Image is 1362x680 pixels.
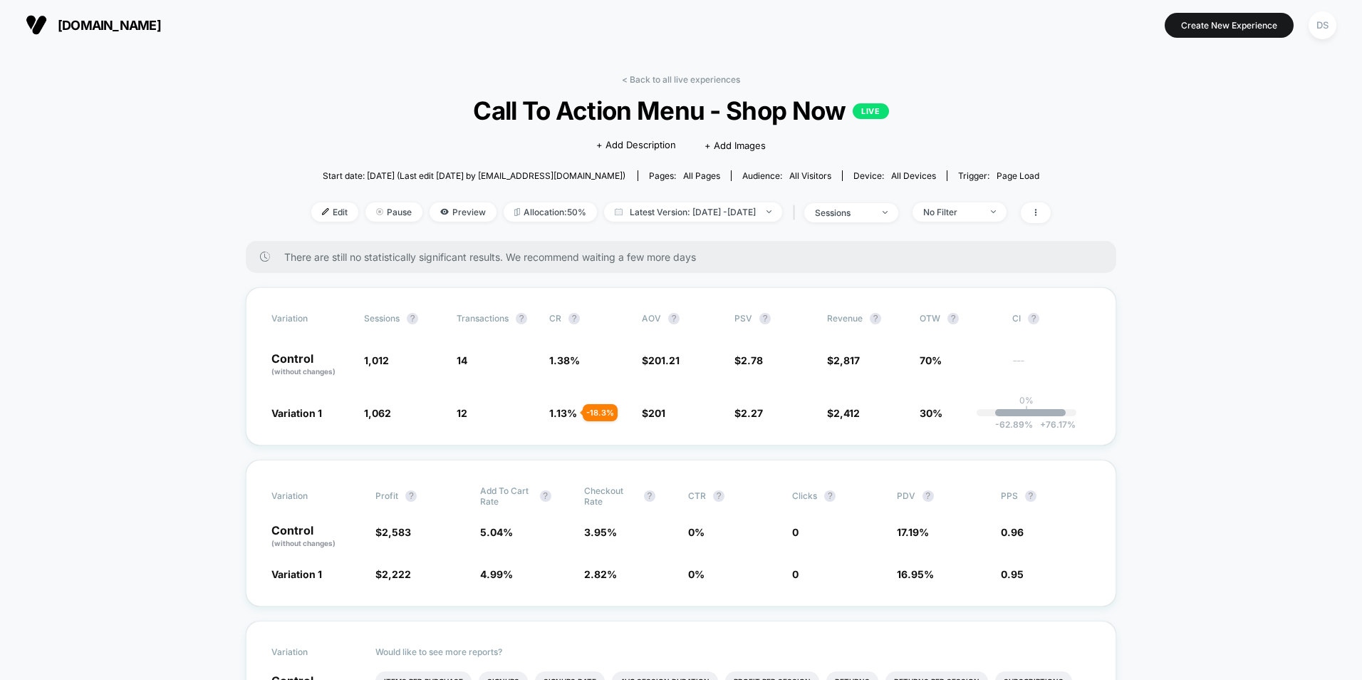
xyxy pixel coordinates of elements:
[789,202,804,223] span: |
[833,354,860,366] span: 2,817
[923,207,980,217] div: No Filter
[21,14,165,36] button: [DOMAIN_NAME]
[322,208,329,215] img: edit
[407,313,418,324] button: ?
[457,313,509,324] span: Transactions
[271,485,350,507] span: Variation
[705,140,766,151] span: + Add Images
[1309,11,1336,39] div: DS
[516,313,527,324] button: ?
[457,407,467,419] span: 12
[842,170,947,181] span: Device:
[947,313,959,324] button: ?
[741,407,763,419] span: 2.27
[1012,356,1091,377] span: ---
[1040,419,1046,430] span: +
[920,407,942,419] span: 30%
[883,211,888,214] img: end
[584,526,617,538] span: 3.95 %
[480,485,533,507] span: Add To Cart Rate
[1304,11,1341,40] button: DS
[271,407,322,419] span: Variation 1
[284,251,1088,263] span: There are still no statistically significant results. We recommend waiting a few more days
[58,18,161,33] span: [DOMAIN_NAME]
[376,208,383,215] img: end
[827,354,860,366] span: $
[713,490,724,502] button: ?
[615,208,623,215] img: calendar
[642,407,665,419] span: $
[688,568,705,580] span: 0 %
[920,354,942,366] span: 70%
[364,313,400,324] span: Sessions
[375,646,1091,657] p: Would like to see more reports?
[792,490,817,501] span: Clicks
[549,407,577,419] span: 1.13 %
[1001,526,1024,538] span: 0.96
[642,313,661,324] span: AOV
[375,568,411,580] span: $
[1025,490,1036,502] button: ?
[792,526,799,538] span: 0
[26,14,47,36] img: Visually logo
[742,170,831,181] div: Audience:
[734,313,752,324] span: PSV
[271,646,350,657] span: Variation
[1165,13,1294,38] button: Create New Experience
[897,526,929,538] span: 17.19 %
[833,407,860,419] span: 2,412
[648,407,665,419] span: 201
[734,407,763,419] span: $
[271,367,336,376] span: (without changes)
[271,353,350,377] p: Control
[375,490,398,501] span: Profit
[991,210,996,213] img: end
[604,202,782,222] span: Latest Version: [DATE] - [DATE]
[688,490,706,501] span: CTR
[1025,406,1028,416] p: |
[891,170,936,181] span: all devices
[584,485,637,507] span: Checkout Rate
[734,354,763,366] span: $
[827,407,860,419] span: $
[348,96,1014,125] span: Call To Action Menu - Shop Now
[382,568,411,580] span: 2,222
[642,354,680,366] span: $
[504,202,597,222] span: Allocation: 50%
[549,354,580,366] span: 1.38 %
[789,170,831,181] span: All Visitors
[583,404,618,421] div: - 18.3 %
[457,354,467,366] span: 14
[323,170,625,181] span: Start date: [DATE] (Last edit [DATE] by [EMAIL_ADDRESS][DOMAIN_NAME])
[271,539,336,547] span: (without changes)
[648,354,680,366] span: 201.21
[649,170,720,181] div: Pages:
[668,313,680,324] button: ?
[480,526,513,538] span: 5.04 %
[897,568,934,580] span: 16.95 %
[827,313,863,324] span: Revenue
[766,210,771,213] img: end
[1033,419,1076,430] span: 76.17 %
[430,202,497,222] span: Preview
[920,313,998,324] span: OTW
[365,202,422,222] span: Pause
[568,313,580,324] button: ?
[382,526,411,538] span: 2,583
[995,419,1033,430] span: -62.89 %
[1028,313,1039,324] button: ?
[364,354,389,366] span: 1,012
[897,490,915,501] span: PDV
[375,526,411,538] span: $
[311,202,358,222] span: Edit
[922,490,934,502] button: ?
[958,170,1039,181] div: Trigger:
[364,407,391,419] span: 1,062
[759,313,771,324] button: ?
[683,170,720,181] span: all pages
[1019,395,1034,406] p: 0%
[514,208,520,216] img: rebalance
[480,568,513,580] span: 4.99 %
[584,568,617,580] span: 2.82 %
[741,354,763,366] span: 2.78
